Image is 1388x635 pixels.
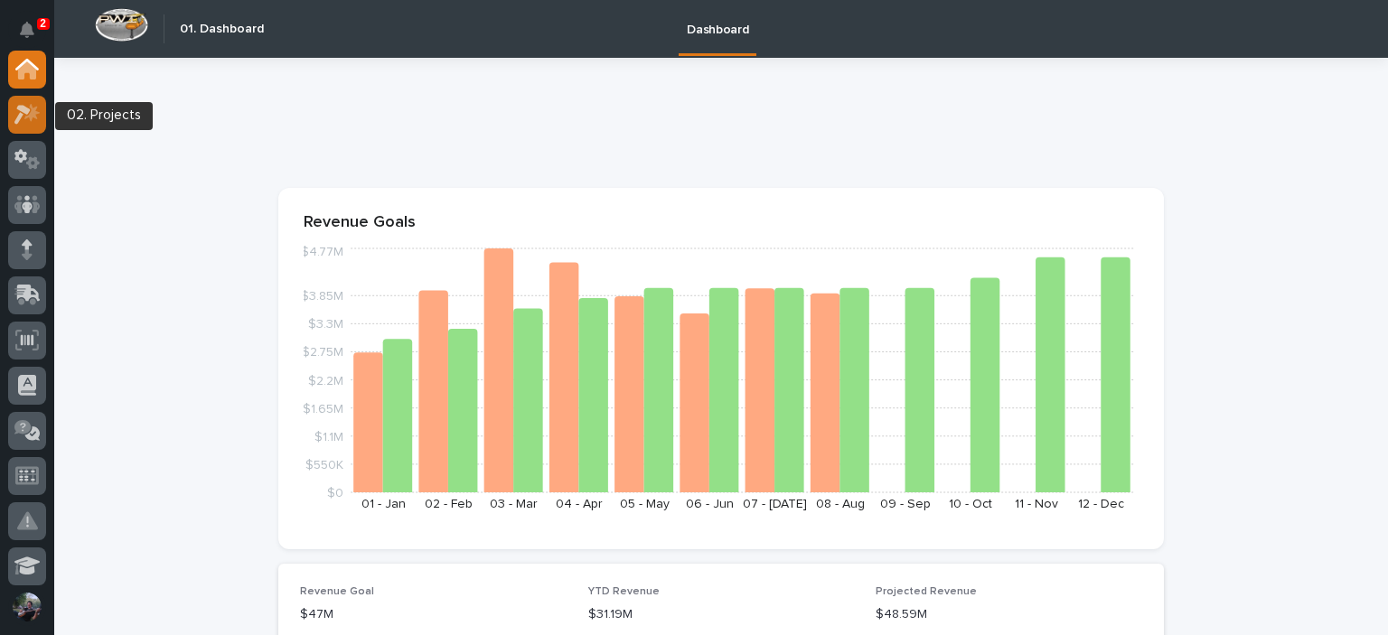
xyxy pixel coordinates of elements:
p: 2 [40,17,46,30]
tspan: $4.77M [301,246,343,258]
text: 04 - Apr [556,498,603,510]
text: 03 - Mar [490,498,538,510]
span: YTD Revenue [588,586,660,597]
tspan: $2.2M [308,374,343,387]
tspan: $0 [327,487,343,500]
tspan: $1.65M [303,402,343,415]
span: Projected Revenue [876,586,977,597]
tspan: $3.3M [308,318,343,331]
button: Notifications [8,11,46,49]
text: 12 - Dec [1078,498,1124,510]
button: users-avatar [8,588,46,626]
tspan: $550K [305,458,343,471]
tspan: $3.85M [301,290,343,303]
img: Workspace Logo [95,8,148,42]
text: 11 - Nov [1015,498,1058,510]
h2: 01. Dashboard [180,22,264,37]
p: $48.59M [876,605,1142,624]
text: 05 - May [620,498,670,510]
span: Revenue Goal [300,586,374,597]
div: Notifications2 [23,22,46,51]
text: 10 - Oct [949,498,992,510]
text: 09 - Sep [880,498,931,510]
text: 07 - [DATE] [743,498,807,510]
tspan: $1.1M [314,430,343,443]
text: 02 - Feb [425,498,473,510]
text: 08 - Aug [816,498,865,510]
p: Revenue Goals [304,213,1139,233]
p: $31.19M [588,605,855,624]
tspan: $2.75M [302,346,343,359]
p: $47M [300,605,567,624]
text: 06 - Jun [686,498,734,510]
text: 01 - Jan [361,498,406,510]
